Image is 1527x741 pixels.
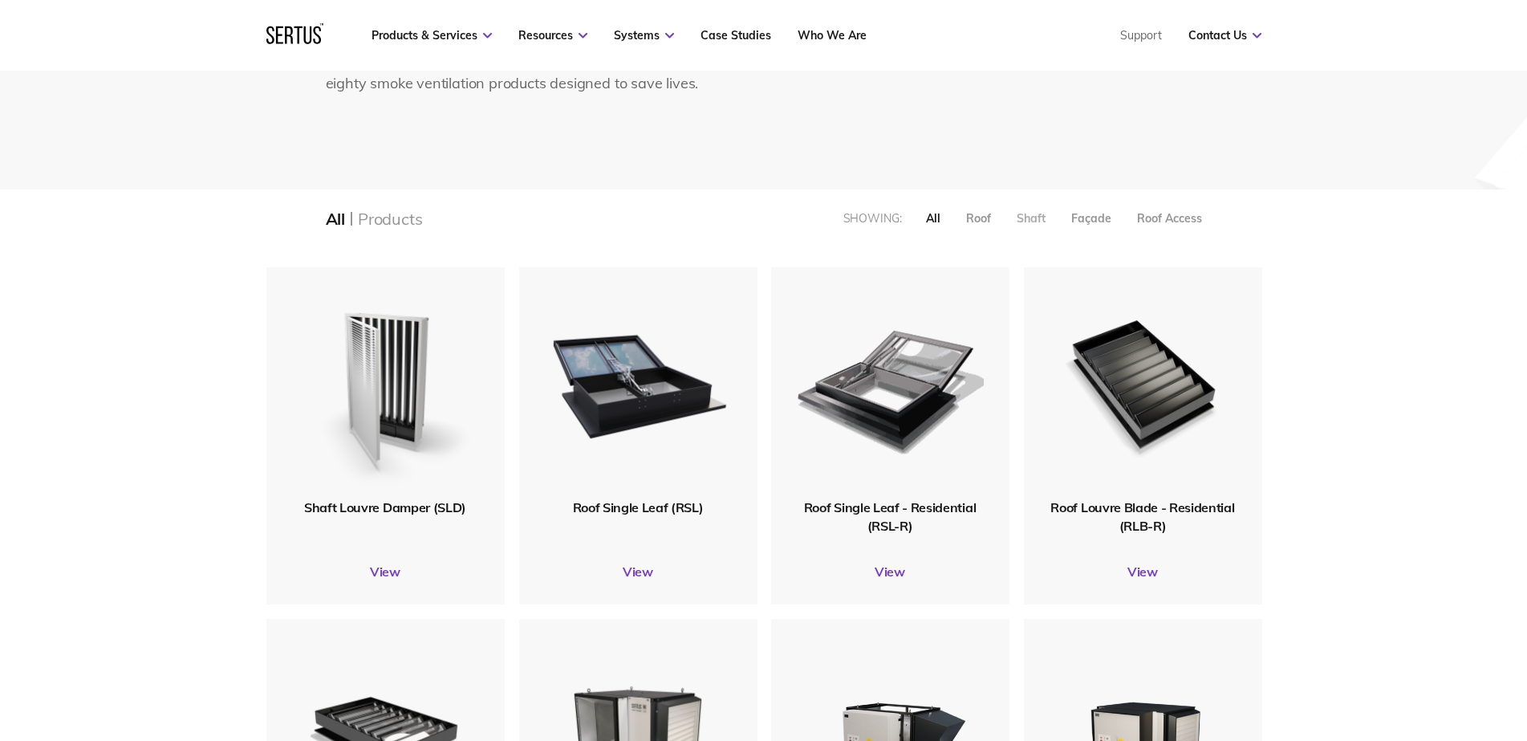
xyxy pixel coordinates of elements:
[518,28,587,43] a: Resources
[573,499,704,515] span: Roof Single Leaf (RSL)
[1024,564,1262,580] a: View
[1050,499,1234,533] span: Roof Louvre Blade - Residential (RLB-R)
[926,211,940,226] div: All
[701,28,771,43] a: Case Studies
[1137,211,1202,226] div: Roof Access
[804,499,976,533] span: Roof Single Leaf - Residential (RSL-R)
[1071,211,1111,226] div: Façade
[304,499,466,515] span: Shaft Louvre Damper (SLD)
[266,564,505,580] a: View
[1017,211,1046,226] div: Shaft
[798,28,867,43] a: Who We Are
[326,49,731,96] div: From concept to production line, we’ve built a range of over eighty smoke ventilation products de...
[771,564,1009,580] a: View
[843,211,902,226] div: Showing:
[519,564,757,580] a: View
[614,28,674,43] a: Systems
[1188,28,1261,43] a: Contact Us
[1120,28,1162,43] a: Support
[966,211,991,226] div: Roof
[1238,555,1527,741] iframe: Chat Widget
[358,209,422,229] div: Products
[372,28,492,43] a: Products & Services
[326,209,345,229] div: All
